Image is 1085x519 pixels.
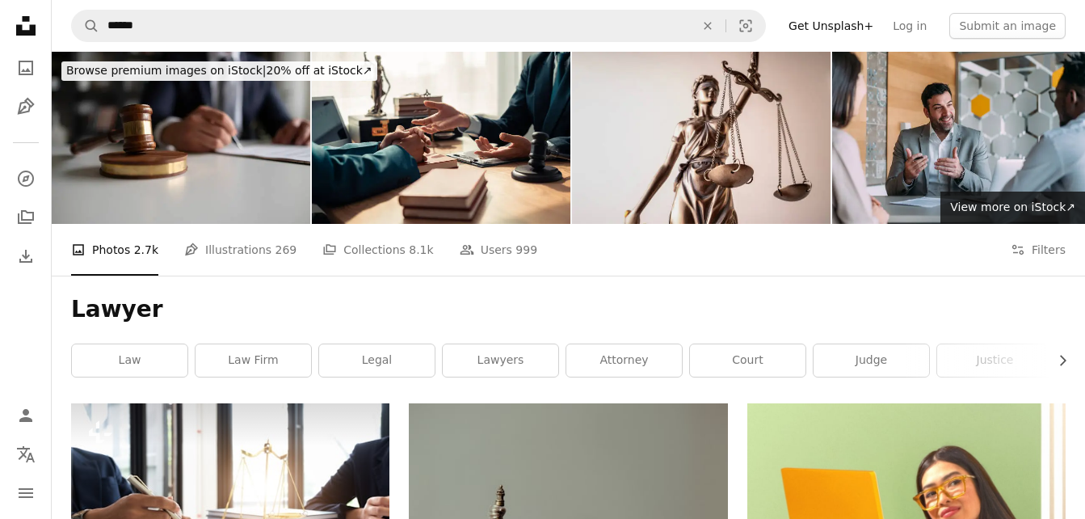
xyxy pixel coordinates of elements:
a: Get Unsplash+ [779,13,883,39]
span: View more on iStock ↗ [950,200,1075,213]
a: judge [814,344,929,377]
button: scroll list to the right [1048,344,1066,377]
a: legal [319,344,435,377]
a: Download History [10,240,42,272]
a: Collections 8.1k [322,224,433,276]
img: Legal rights concept Statue of Lady Justice holding scales of justice [572,52,831,224]
a: Business law concept, Lawyer business lawyers are consulting lawyers for women entrepreneurs to f... [71,502,389,517]
span: 999 [515,241,537,259]
button: Submit an image [949,13,1066,39]
img: Courtroom, Attractive Judge Lawyer Sitting at Table, Looking at Papers and Laptop in Office, Lega... [312,52,570,224]
button: Language [10,438,42,470]
a: Illustrations [10,91,42,123]
a: Explore [10,162,42,195]
a: View more on iStock↗ [940,192,1085,224]
button: Clear [690,11,725,41]
a: Photos [10,52,42,84]
span: Browse premium images on iStock | [66,64,266,77]
a: Log in [883,13,936,39]
form: Find visuals sitewide [71,10,766,42]
a: justice [937,344,1053,377]
a: Users 999 [460,224,537,276]
button: Visual search [726,11,765,41]
a: Log in / Sign up [10,399,42,432]
a: Collections [10,201,42,234]
button: Search Unsplash [72,11,99,41]
h1: Lawyer [71,295,1066,324]
a: law firm [196,344,311,377]
span: 269 [275,241,297,259]
a: court [690,344,805,377]
a: lawyers [443,344,558,377]
a: Illustrations 269 [184,224,296,276]
button: Menu [10,477,42,509]
a: attorney [566,344,682,377]
span: 20% off at iStock ↗ [66,64,372,77]
a: Browse premium images on iStock|20% off at iStock↗ [52,52,387,91]
img: Judge or Legal advisor lawyer examining and signing legal documents. [52,52,310,224]
a: law [72,344,187,377]
button: Filters [1011,224,1066,276]
span: 8.1k [409,241,433,259]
